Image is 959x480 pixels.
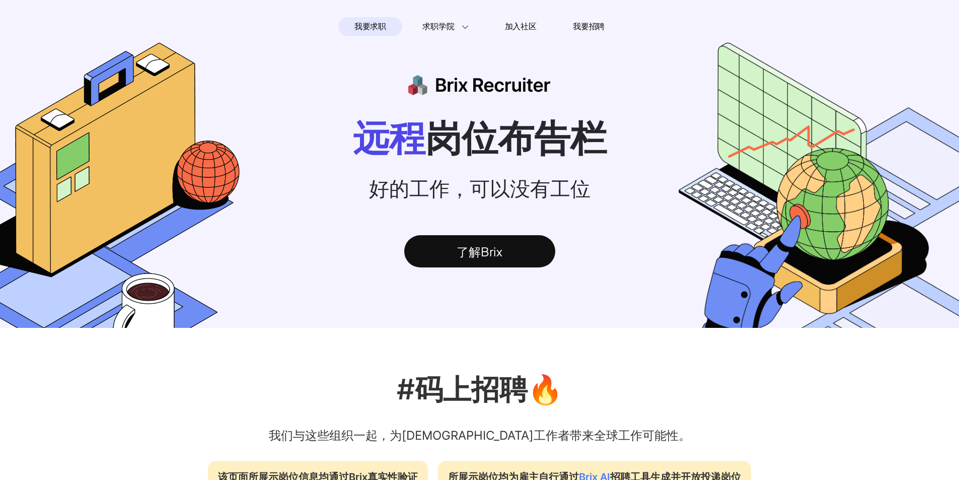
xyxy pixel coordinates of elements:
div: 了解Brix [404,235,555,267]
span: 远程 [353,116,425,160]
span: 我要招聘 [573,21,605,33]
span: 求职学院 [422,21,454,33]
span: 我要求职 [354,19,386,35]
span: 加入社区 [505,19,537,35]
